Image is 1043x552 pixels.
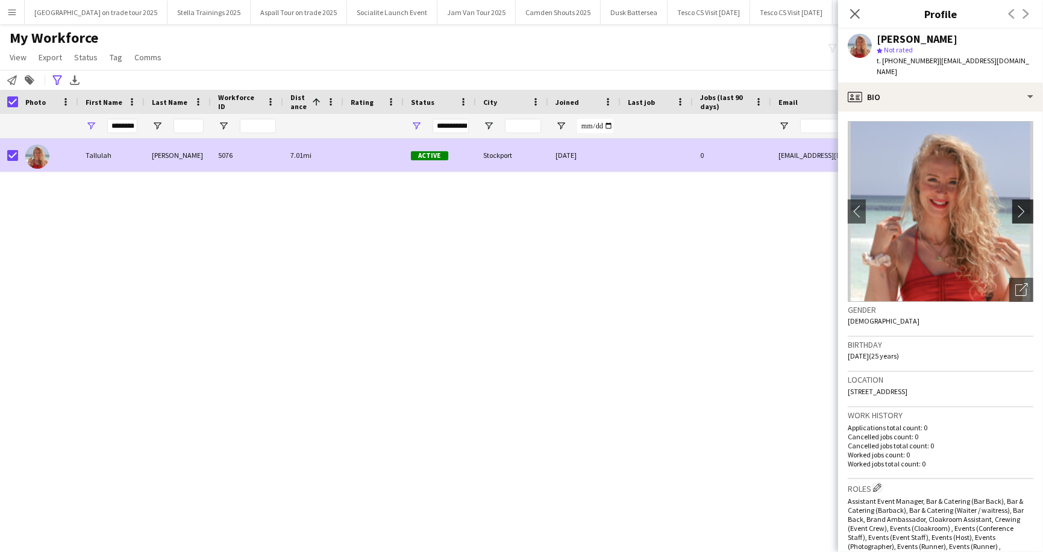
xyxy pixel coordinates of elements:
[848,387,907,396] span: [STREET_ADDRESS]
[516,1,601,24] button: Camden Shouts 2025
[483,98,497,107] span: City
[240,119,276,133] input: Workforce ID Filter Input
[290,93,307,111] span: Distance
[1009,278,1033,302] div: Open photos pop-in
[34,49,67,65] a: Export
[74,52,98,63] span: Status
[218,121,229,131] button: Open Filter Menu
[848,423,1033,432] p: Applications total count: 0
[848,121,1033,302] img: Crew avatar or photo
[10,52,27,63] span: View
[628,98,655,107] span: Last job
[778,98,798,107] span: Email
[78,139,145,172] div: Tallulah
[848,410,1033,421] h3: Work history
[601,1,668,24] button: Dusk Battersea
[218,93,262,111] span: Workforce ID
[556,98,579,107] span: Joined
[838,83,1043,111] div: Bio
[505,119,541,133] input: City Filter Input
[152,98,187,107] span: Last Name
[5,49,31,65] a: View
[50,73,64,87] app-action-btn: Advanced filters
[884,45,913,54] span: Not rated
[483,121,494,131] button: Open Filter Menu
[10,29,98,47] span: My Workforce
[22,73,37,87] app-action-btn: Add to tag
[411,151,448,160] span: Active
[848,481,1033,494] h3: Roles
[174,119,204,133] input: Last Name Filter Input
[411,121,422,131] button: Open Filter Menu
[168,1,251,24] button: Stella Trainings 2025
[693,139,771,172] div: 0
[25,145,49,169] img: Tallulah Kerrigan
[848,459,1033,468] p: Worked jobs total count: 0
[848,304,1033,315] h3: Gender
[877,56,939,65] span: t. [PHONE_NUMBER]
[5,73,19,87] app-action-btn: Notify workforce
[86,121,96,131] button: Open Filter Menu
[771,139,1012,172] div: [EMAIL_ADDRESS][DOMAIN_NAME]
[351,98,374,107] span: Rating
[347,1,437,24] button: Socialite Launch Event
[25,1,168,24] button: [GEOGRAPHIC_DATA] on trade tour 2025
[411,98,434,107] span: Status
[67,73,82,87] app-action-btn: Export XLSX
[877,56,1029,76] span: | [EMAIL_ADDRESS][DOMAIN_NAME]
[437,1,516,24] button: Jam Van Tour 2025
[833,1,942,24] button: Tesco CS Photography [DATE]
[476,139,548,172] div: Stockport
[750,1,833,24] button: Tesco CS Visit [DATE]
[107,119,137,133] input: First Name Filter Input
[778,121,789,131] button: Open Filter Menu
[877,34,957,45] div: [PERSON_NAME]
[130,49,166,65] a: Comms
[668,1,750,24] button: Tesco CS Visit [DATE]
[69,49,102,65] a: Status
[39,52,62,63] span: Export
[848,450,1033,459] p: Worked jobs count: 0
[838,6,1043,22] h3: Profile
[848,432,1033,441] p: Cancelled jobs count: 0
[211,139,283,172] div: 5076
[848,339,1033,350] h3: Birthday
[848,351,899,360] span: [DATE] (25 years)
[848,316,919,325] span: [DEMOGRAPHIC_DATA]
[848,441,1033,450] p: Cancelled jobs total count: 0
[556,121,566,131] button: Open Filter Menu
[134,52,161,63] span: Comms
[290,151,312,160] span: 7.01mi
[105,49,127,65] a: Tag
[251,1,347,24] button: Aspall Tour on trade 2025
[152,121,163,131] button: Open Filter Menu
[848,374,1033,385] h3: Location
[700,93,750,111] span: Jobs (last 90 days)
[110,52,122,63] span: Tag
[548,139,621,172] div: [DATE]
[145,139,211,172] div: [PERSON_NAME]
[800,119,1005,133] input: Email Filter Input
[577,119,613,133] input: Joined Filter Input
[25,98,46,107] span: Photo
[86,98,122,107] span: First Name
